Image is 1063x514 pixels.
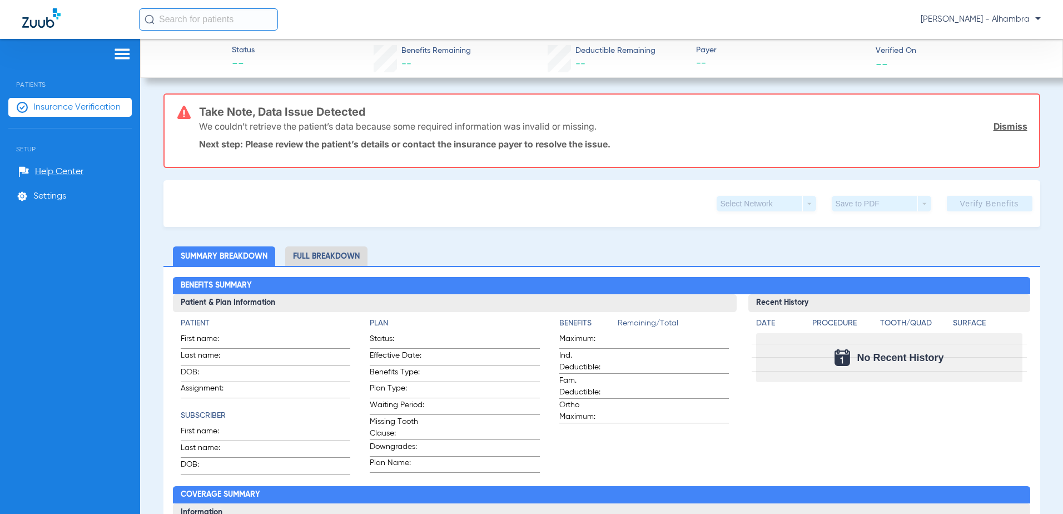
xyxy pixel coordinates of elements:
[113,47,131,61] img: hamburger-icon
[876,45,1045,57] span: Verified On
[232,45,255,56] span: Status
[370,350,424,365] span: Effective Date:
[401,59,411,69] span: --
[857,352,943,363] span: No Recent History
[575,59,585,69] span: --
[953,318,1022,333] app-breakdown-title: Surface
[173,294,737,312] h3: Patient & Plan Information
[139,8,278,31] input: Search for patients
[559,318,618,333] app-breakdown-title: Benefits
[285,246,367,266] li: Full Breakdown
[559,350,614,373] span: Ind. Deductible:
[22,8,61,28] img: Zuub Logo
[401,45,471,57] span: Benefits Remaining
[370,457,424,472] span: Plan Name:
[199,139,1027,150] p: Next step: Please review the patient’s details or contact the insurance payer to resolve the issue.
[370,441,424,456] span: Downgrades:
[33,191,66,202] span: Settings
[921,14,1041,25] span: [PERSON_NAME] - Alhambra
[173,277,1030,295] h2: Benefits Summary
[8,128,132,153] span: Setup
[559,375,614,398] span: Fam. Deductible:
[370,333,424,348] span: Status:
[370,367,424,382] span: Benefits Type:
[559,318,618,329] h4: Benefits
[181,410,350,422] h4: Subscriber
[756,318,803,333] app-breakdown-title: Date
[177,106,191,119] img: error-icon
[575,45,655,57] span: Deductible Remaining
[181,350,235,365] span: Last name:
[181,367,235,382] span: DOB:
[370,416,424,439] span: Missing Tooth Clause:
[994,121,1027,132] a: Dismiss
[618,318,729,333] span: Remaining/Total
[173,486,1030,504] h2: Coverage Summary
[199,121,597,132] p: We couldn’t retrieve the patient’s data because some required information was invalid or missing.
[35,166,83,177] span: Help Center
[181,459,235,474] span: DOB:
[559,333,614,348] span: Maximum:
[181,333,235,348] span: First name:
[812,318,876,333] app-breakdown-title: Procedure
[756,318,803,329] h4: Date
[232,57,255,72] span: --
[145,14,155,24] img: Search Icon
[696,57,866,71] span: --
[370,383,424,398] span: Plan Type:
[181,426,235,441] span: First name:
[181,383,235,398] span: Assignment:
[834,349,850,366] img: Calendar
[181,442,235,457] span: Last name:
[812,318,876,329] h4: Procedure
[696,45,866,56] span: Payer
[880,318,950,329] h4: Tooth/Quad
[370,318,539,329] h4: Plan
[18,166,83,177] a: Help Center
[748,294,1030,312] h3: Recent History
[880,318,950,333] app-breakdown-title: Tooth/Quad
[876,58,888,70] span: --
[199,106,1027,117] h3: Take Note, Data Issue Detected
[173,246,275,266] li: Summary Breakdown
[181,318,350,329] h4: Patient
[370,399,424,414] span: Waiting Period:
[953,318,1022,329] h4: Surface
[33,102,121,113] span: Insurance Verification
[559,399,614,423] span: Ortho Maximum:
[8,64,132,88] span: Patients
